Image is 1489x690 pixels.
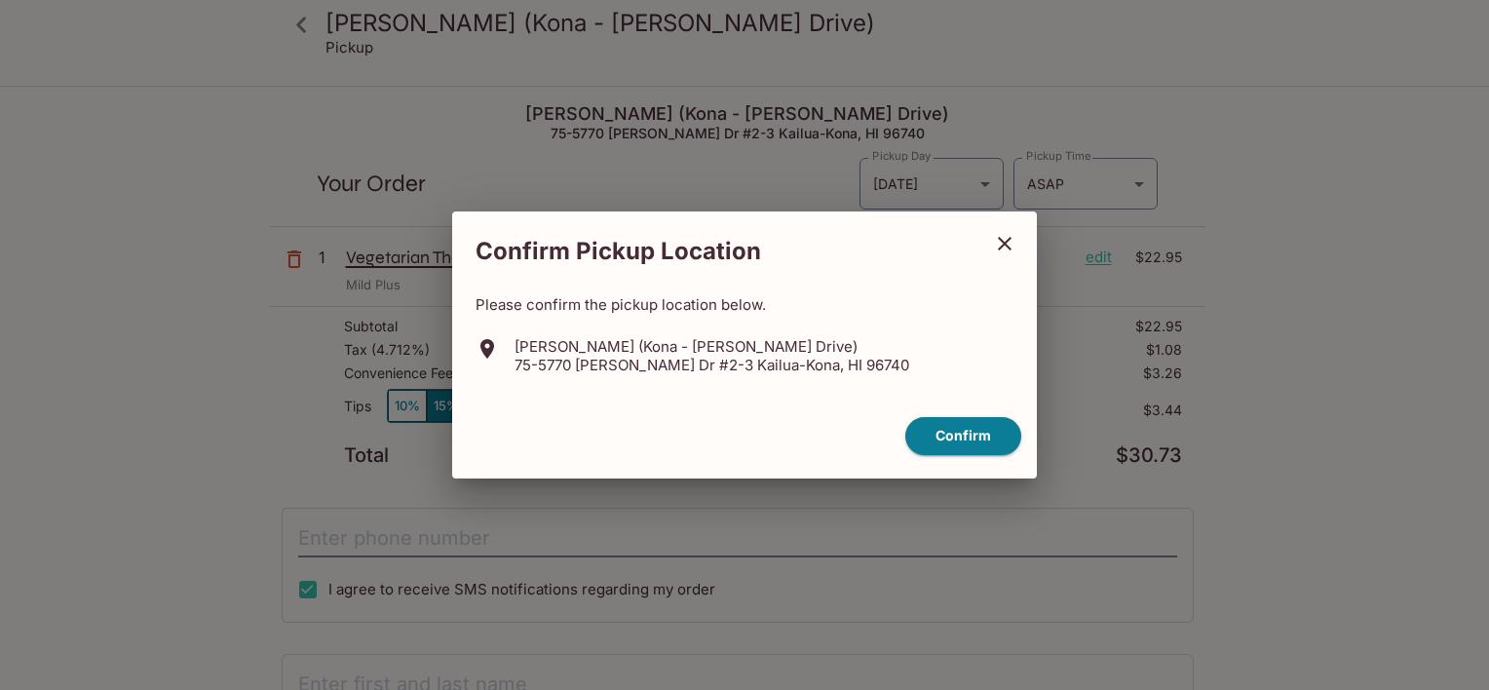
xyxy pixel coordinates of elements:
h2: Confirm Pickup Location [452,227,980,276]
p: 75-5770 [PERSON_NAME] Dr #2-3 Kailua-Kona, HI 96740 [515,356,909,374]
button: close [980,219,1029,268]
button: confirm [905,417,1021,455]
p: [PERSON_NAME] (Kona - [PERSON_NAME] Drive) [515,337,909,356]
p: Please confirm the pickup location below. [476,295,1013,314]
